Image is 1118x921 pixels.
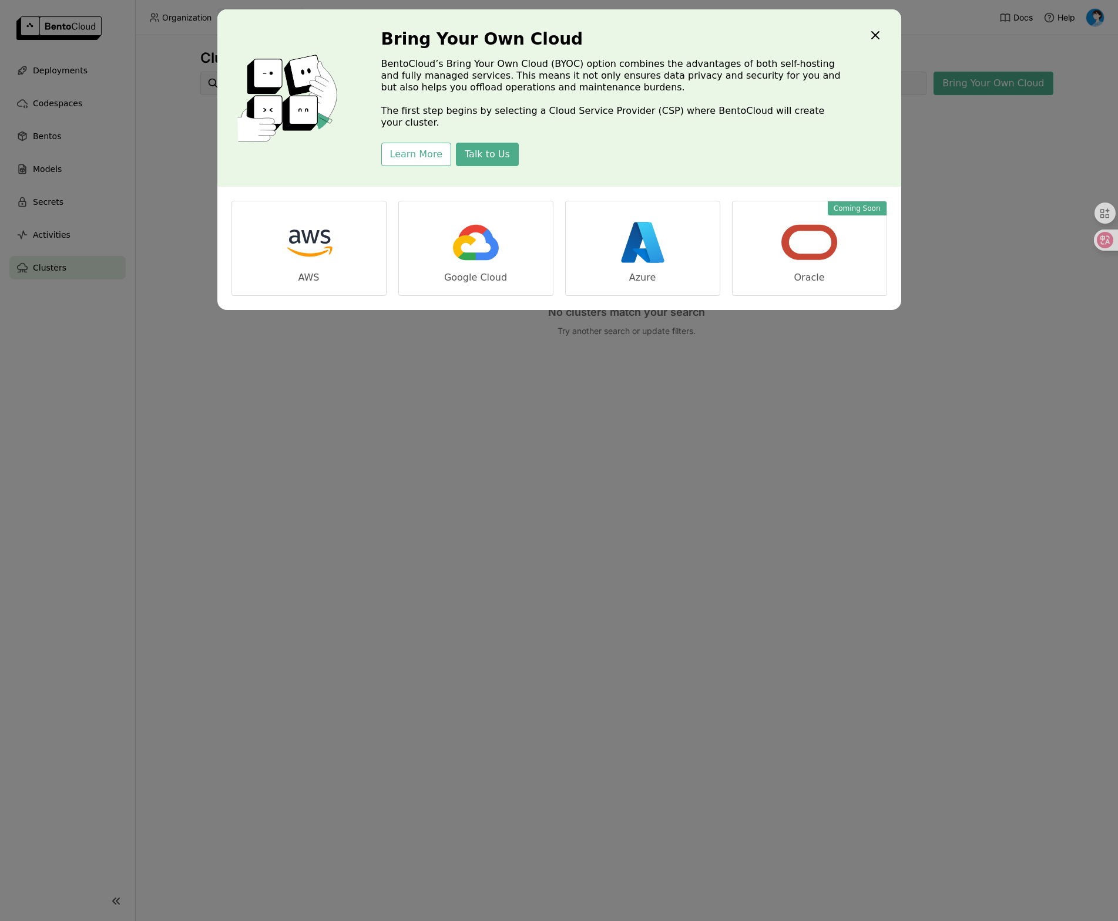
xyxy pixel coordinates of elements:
div: Oracle [794,272,824,284]
img: azure [613,213,672,272]
a: Azure [565,201,720,296]
a: AWS [231,201,387,296]
p: BentoCloud’s Bring Your Own Cloud (BYOC) option combines the advantages of both self-hosting and ... [381,58,845,129]
button: Talk to Us [456,143,519,166]
img: cover onboarding [227,54,353,142]
a: Coming SoonOracle [732,201,887,296]
img: oracle [780,213,839,272]
div: dialog [217,9,901,310]
div: Coming Soon [828,201,887,215]
div: Close [868,28,882,45]
div: Azure [629,272,656,284]
button: Learn More [381,143,451,166]
h3: Bring Your Own Cloud [381,30,845,49]
div: AWS [298,272,319,284]
img: gcp [446,213,505,272]
img: aws [280,213,338,272]
a: Google Cloud [398,201,553,296]
div: Google Cloud [444,272,507,284]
